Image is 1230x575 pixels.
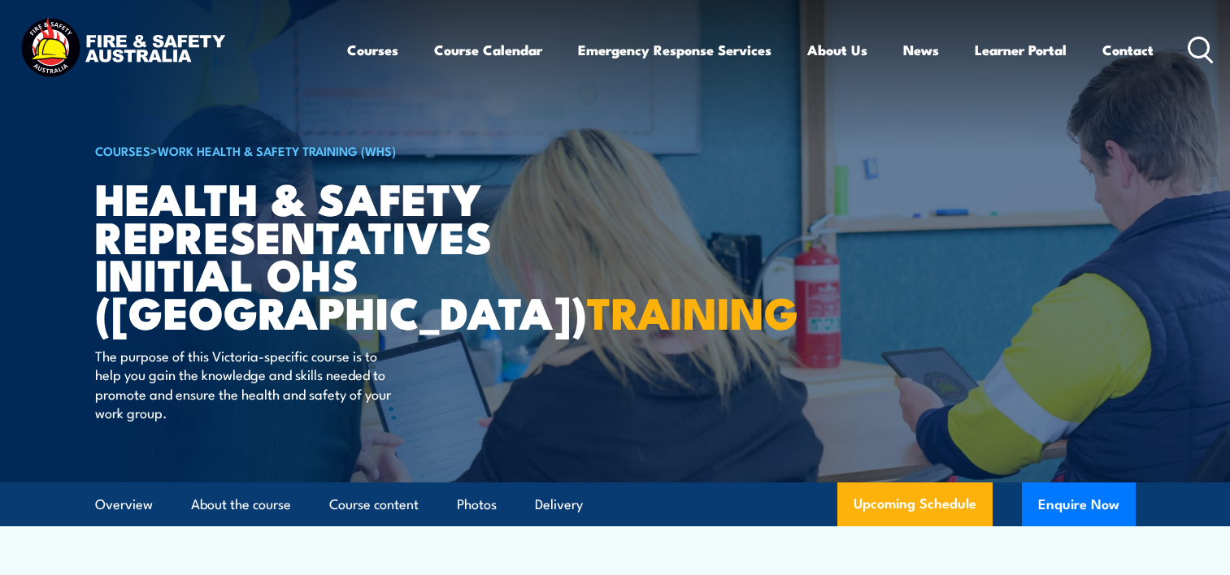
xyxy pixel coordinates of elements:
[158,141,396,159] a: Work Health & Safety Training (WHS)
[191,483,291,526] a: About the course
[1102,28,1154,71] a: Contact
[578,28,771,71] a: Emergency Response Services
[807,28,867,71] a: About Us
[1022,482,1136,526] button: Enquire Now
[95,141,150,159] a: COURSES
[434,28,542,71] a: Course Calendar
[587,277,798,344] strong: TRAINING
[95,179,497,331] h1: Health & Safety Representatives Initial OHS ([GEOGRAPHIC_DATA])
[95,346,392,422] p: The purpose of this Victoria-specific course is to help you gain the knowledge and skills needed ...
[95,141,497,160] h6: >
[903,28,939,71] a: News
[837,482,993,526] a: Upcoming Schedule
[329,483,419,526] a: Course content
[457,483,497,526] a: Photos
[95,483,153,526] a: Overview
[535,483,583,526] a: Delivery
[975,28,1067,71] a: Learner Portal
[347,28,398,71] a: Courses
